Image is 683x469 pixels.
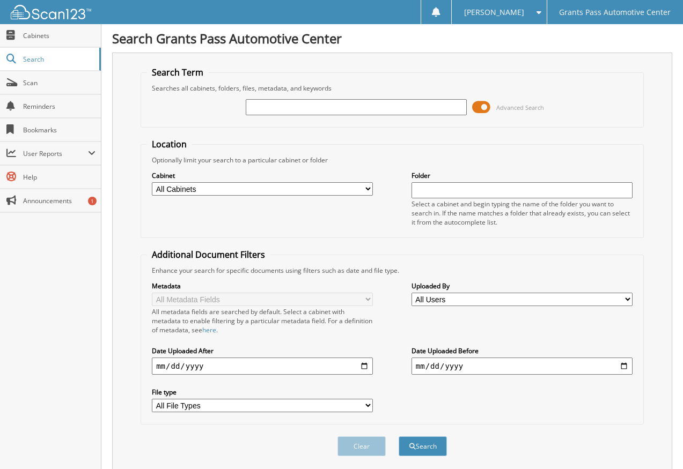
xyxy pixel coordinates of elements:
[559,9,671,16] span: Grants Pass Automotive Center
[152,358,373,375] input: start
[412,171,633,180] label: Folder
[88,197,97,205] div: 1
[399,436,447,456] button: Search
[112,29,672,47] h1: Search Grants Pass Automotive Center
[152,281,373,291] label: Metadata
[23,125,96,135] span: Bookmarks
[464,9,524,16] span: [PERSON_NAME]
[146,138,192,150] legend: Location
[146,84,638,93] div: Searches all cabinets, folders, files, metadata, and keywords
[23,78,96,87] span: Scan
[23,55,94,64] span: Search
[23,149,88,158] span: User Reports
[337,436,386,456] button: Clear
[146,66,209,78] legend: Search Term
[152,388,373,397] label: File type
[412,281,633,291] label: Uploaded By
[146,155,638,165] div: Optionally limit your search to a particular cabinet or folder
[412,346,633,355] label: Date Uploaded Before
[23,102,96,111] span: Reminders
[152,346,373,355] label: Date Uploaded After
[496,103,544,111] span: Advanced Search
[146,249,270,260] legend: Additional Document Filters
[11,5,91,19] img: scan123-logo-white.svg
[412,199,633,227] div: Select a cabinet and begin typing the name of the folder you want to search in. If the name match...
[152,307,373,334] div: All metadata fields are searched by default. Select a cabinet with metadata to enable filtering b...
[23,31,96,40] span: Cabinets
[152,171,373,180] label: Cabinet
[23,196,96,205] span: Announcements
[23,173,96,182] span: Help
[146,266,638,275] div: Enhance your search for specific documents using filters such as date and file type.
[202,325,216,334] a: here
[412,358,633,375] input: end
